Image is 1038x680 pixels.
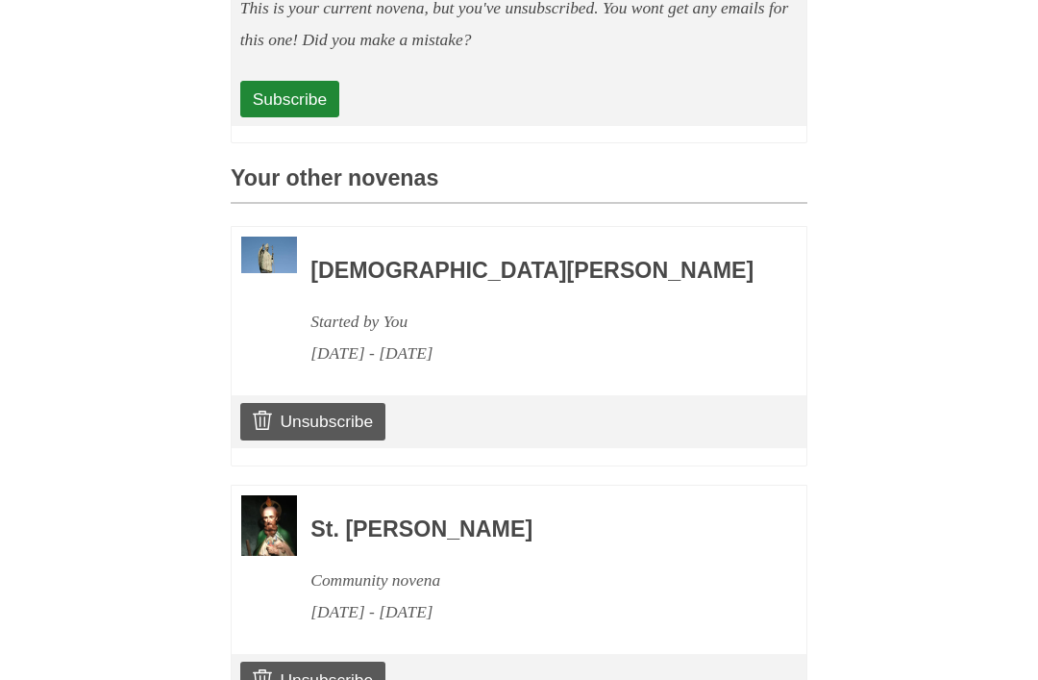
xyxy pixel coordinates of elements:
h3: St. [PERSON_NAME] [310,517,754,542]
div: Started by You [310,306,754,338]
img: Novena image [241,237,297,274]
a: Subscribe [240,81,339,117]
div: [DATE] - [DATE] [310,338,754,369]
h3: Your other novenas [231,166,807,204]
div: [DATE] - [DATE] [310,596,754,628]
div: Community novena [310,565,754,596]
img: Novena image [241,495,297,556]
a: Unsubscribe [240,403,385,440]
h3: [DEMOGRAPHIC_DATA][PERSON_NAME] [310,259,754,284]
